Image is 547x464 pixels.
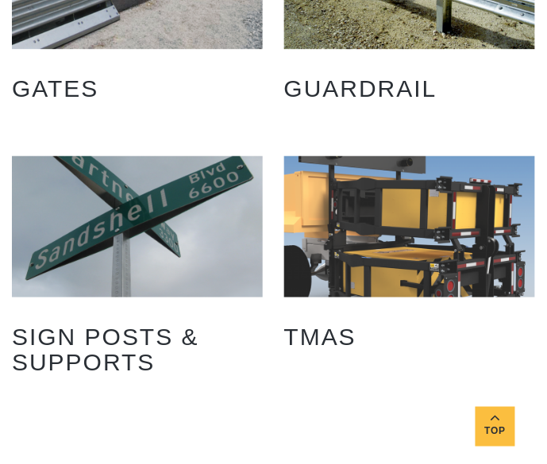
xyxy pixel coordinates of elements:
a: Visit product category TMAs [284,156,535,362]
a: Visit product category Sign Posts & Supports [12,156,263,388]
h2: TMAs [284,312,535,362]
a: Top [476,407,515,447]
img: Sign Posts & Supports [12,156,263,297]
span: Top [476,423,515,441]
img: TMAs [284,156,535,297]
h2: Sign Posts & Supports [12,312,263,388]
h2: Gates [12,63,263,113]
h2: Guardrail [284,63,535,113]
